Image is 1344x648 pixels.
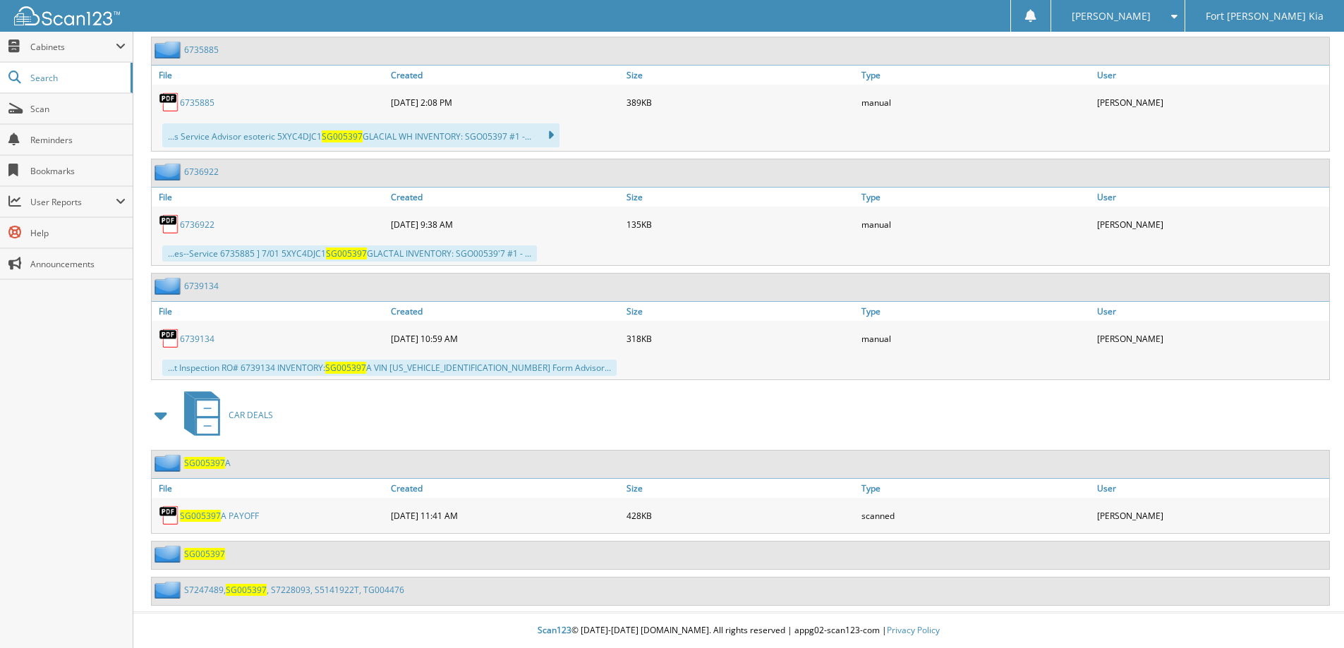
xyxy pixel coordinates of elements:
[1072,12,1151,20] span: [PERSON_NAME]
[1094,210,1329,238] div: [PERSON_NAME]
[1206,12,1324,20] span: Fort [PERSON_NAME] Kia
[155,454,184,472] img: folder2.png
[155,581,184,599] img: folder2.png
[30,258,126,270] span: Announcements
[162,245,537,262] div: ...es--Service 6735885 ] 7/01 5XYC4DJC1 GLACTAL INVENTORY: SGO00539'7 #1 - ...
[858,501,1094,530] div: scanned
[226,584,267,596] span: SG005397
[387,210,623,238] div: [DATE] 9:38 AM
[623,188,859,207] a: Size
[162,123,559,147] div: ...s Service Advisor esoteric 5XYC4DJC1 GLACIAL WH INVENTORY: SGO05397 #1 -...
[152,479,387,498] a: File
[887,624,940,636] a: Privacy Policy
[387,324,623,353] div: [DATE] 10:59 AM
[1094,324,1329,353] div: [PERSON_NAME]
[387,188,623,207] a: Created
[229,409,273,421] span: CAR DEALS
[858,88,1094,116] div: manual
[858,188,1094,207] a: Type
[325,362,366,374] span: SG005397
[387,88,623,116] div: [DATE] 2:08 PM
[1094,88,1329,116] div: [PERSON_NAME]
[623,324,859,353] div: 318KB
[623,302,859,321] a: Size
[30,72,123,84] span: Search
[387,501,623,530] div: [DATE] 11:41 AM
[152,188,387,207] a: File
[159,214,180,235] img: PDF.png
[176,387,273,443] a: CAR DEALS
[623,88,859,116] div: 389KB
[159,328,180,349] img: PDF.png
[180,219,214,231] a: 6736922
[184,548,225,560] a: SG005397
[538,624,571,636] span: Scan123
[623,66,859,85] a: Size
[14,6,120,25] img: scan123-logo-white.svg
[387,479,623,498] a: Created
[30,196,116,208] span: User Reports
[152,302,387,321] a: File
[326,247,367,259] span: SG005397
[387,66,623,85] a: Created
[30,41,116,53] span: Cabinets
[1094,479,1329,498] a: User
[152,66,387,85] a: File
[155,41,184,59] img: folder2.png
[858,479,1094,498] a: Type
[30,134,126,146] span: Reminders
[1094,501,1329,530] div: [PERSON_NAME]
[155,277,184,295] img: folder2.png
[623,210,859,238] div: 135KB
[184,457,225,469] span: SG005397
[1094,302,1329,321] a: User
[180,510,259,522] a: SG005397A PAYOFF
[623,501,859,530] div: 428KB
[159,92,180,113] img: PDF.png
[184,584,404,596] a: S7247489,SG005397, S7228093, S5141922T, TG004476
[184,44,219,56] a: 6735885
[858,210,1094,238] div: manual
[184,166,219,178] a: 6736922
[180,97,214,109] a: 6735885
[1094,188,1329,207] a: User
[180,333,214,345] a: 6739134
[184,280,219,292] a: 6739134
[162,360,617,376] div: ...t Inspection RO# 6739134 INVENTORY: A VIN [US_VEHICLE_IDENTIFICATION_NUMBER] Form Advisor...
[184,457,231,469] a: SG005397A
[858,66,1094,85] a: Type
[623,479,859,498] a: Size
[133,613,1344,648] div: © [DATE]-[DATE] [DOMAIN_NAME]. All rights reserved | appg02-scan123-com |
[159,505,180,526] img: PDF.png
[387,302,623,321] a: Created
[858,324,1094,353] div: manual
[858,302,1094,321] a: Type
[1273,580,1344,648] iframe: Chat Widget
[30,227,126,239] span: Help
[30,103,126,115] span: Scan
[155,163,184,181] img: folder2.png
[155,545,184,563] img: folder2.png
[180,510,221,522] span: SG005397
[322,130,363,142] span: SG005397
[1094,66,1329,85] a: User
[30,165,126,177] span: Bookmarks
